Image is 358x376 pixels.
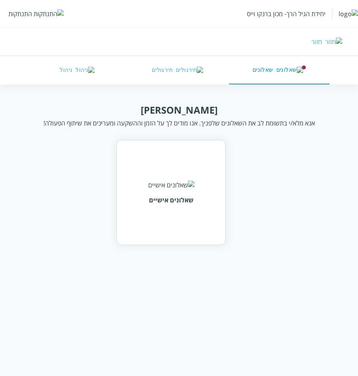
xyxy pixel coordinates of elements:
[176,67,203,74] img: תירגולים
[229,56,330,84] button: שאלונים
[141,103,218,116] div: [PERSON_NAME]
[75,67,94,74] img: ניהול
[8,9,32,18] div: התנתקות
[148,181,194,189] img: שאלונים אישיים
[149,196,194,204] div: שאלונים אישיים
[339,9,358,18] img: logo
[43,119,315,127] div: אנא מלא/י בתשומת לב את השאלונים שלפניך. אנו מודים לך על הזמן וההשקעה ומעריכים את שיתוף הפעולה!
[247,9,326,18] div: יחידת הגיל הרך- מכון ברנקו וייס
[325,37,342,46] img: חזור
[276,67,303,74] img: שאלונים
[29,56,129,84] button: ניהול
[34,9,64,18] img: התנתקות
[311,37,322,46] div: חזור
[129,56,229,84] button: תירגולים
